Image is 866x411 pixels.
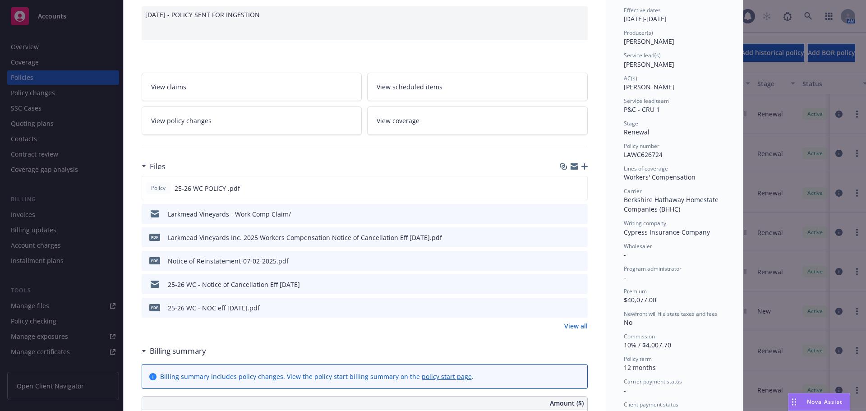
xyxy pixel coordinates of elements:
button: download file [562,256,569,266]
div: Drag to move [788,393,800,411]
span: Nova Assist [807,398,843,406]
button: preview file [576,184,584,193]
button: Nova Assist [788,393,850,411]
span: Service lead(s) [624,51,661,59]
div: Larkmead Vineyards Inc. 2025 Workers Compensation Notice of Cancellation Eff [DATE].pdf [168,233,442,242]
button: download file [561,184,568,193]
span: Lines of coverage [624,165,668,172]
span: View scheduled items [377,82,442,92]
span: Carrier payment status [624,378,682,385]
a: View all [564,321,588,331]
button: download file [562,233,569,242]
span: Carrier [624,187,642,195]
span: LAWC626724 [624,150,663,159]
span: Policy [149,184,167,192]
button: preview file [576,233,584,242]
span: Service lead team [624,97,669,105]
a: policy start page [422,372,472,381]
span: View claims [151,82,186,92]
span: Effective dates [624,6,661,14]
span: P&C - CRU 1 [624,105,660,114]
span: - [624,386,626,395]
button: download file [562,303,569,313]
div: 25-26 WC - NOC eff [DATE].pdf [168,303,260,313]
span: Program administrator [624,265,682,272]
div: [DATE] - [DATE] [624,6,725,23]
span: Client payment status [624,401,678,408]
span: View policy changes [151,116,212,125]
span: Policy number [624,142,659,150]
span: AC(s) [624,74,637,82]
button: preview file [576,303,584,313]
span: 25-26 WC POLICY .pdf [175,184,240,193]
a: View policy changes [142,106,362,135]
span: Policy term [624,355,652,363]
div: Notice of Reinstatement-07-02-2025.pdf [168,256,289,266]
div: Billing summary [142,345,206,357]
span: 12 months [624,363,656,372]
a: View scheduled items [367,73,588,101]
span: View coverage [377,116,419,125]
a: View claims [142,73,362,101]
span: Writing company [624,219,666,227]
span: $40,077.00 [624,296,656,304]
span: Premium [624,287,647,295]
span: [PERSON_NAME] [624,60,674,69]
button: download file [562,280,569,289]
span: Stage [624,120,638,127]
div: [DATE] - POLICY SENT FOR INGESTION [142,6,588,40]
span: Cypress Insurance Company [624,228,710,236]
div: Billing summary includes policy changes. View the policy start billing summary on the . [160,372,474,381]
span: [PERSON_NAME] [624,83,674,91]
span: Renewal [624,128,649,136]
button: preview file [576,209,584,219]
span: Producer(s) [624,29,653,37]
div: Files [142,161,166,172]
div: Workers' Compensation [624,172,725,182]
h3: Billing summary [150,345,206,357]
div: 25-26 WC - Notice of Cancellation Eff [DATE] [168,280,300,289]
button: preview file [576,256,584,266]
a: View coverage [367,106,588,135]
span: - [624,250,626,259]
span: Amount ($) [550,398,584,408]
span: Newfront will file state taxes and fees [624,310,718,318]
span: [PERSON_NAME] [624,37,674,46]
button: preview file [576,280,584,289]
span: Berkshire Hathaway Homestate Companies (BHHC) [624,195,720,213]
h3: Files [150,161,166,172]
span: Commission [624,332,655,340]
div: Larkmead Vineyards - Work Comp Claim/ [168,209,291,219]
span: 10% / $4,007.70 [624,341,671,349]
span: pdf [149,234,160,240]
span: No [624,318,632,327]
span: pdf [149,304,160,311]
span: - [624,273,626,282]
span: pdf [149,257,160,264]
button: download file [562,209,569,219]
span: Wholesaler [624,242,652,250]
